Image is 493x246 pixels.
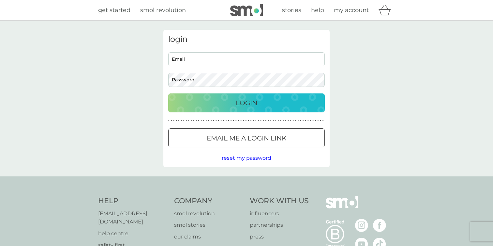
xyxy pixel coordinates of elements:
a: partnerships [250,221,309,229]
p: ● [288,119,289,122]
p: ● [196,119,197,122]
p: ● [320,119,321,122]
img: visit the smol Instagram page [355,219,368,232]
a: get started [98,6,130,15]
p: ● [183,119,185,122]
p: ● [225,119,227,122]
div: basket [379,4,395,17]
p: ● [298,119,299,122]
p: ● [278,119,279,122]
p: ● [312,119,314,122]
p: Email me a login link [207,133,286,143]
p: ● [191,119,192,122]
p: ● [233,119,234,122]
p: ● [211,119,212,122]
p: ● [205,119,207,122]
p: ● [171,119,172,122]
p: ● [283,119,284,122]
p: ● [208,119,209,122]
p: ● [203,119,204,122]
h4: Work With Us [250,196,309,206]
p: ● [181,119,182,122]
p: ● [178,119,180,122]
span: my account [334,7,369,14]
p: ● [231,119,232,122]
p: ● [168,119,170,122]
a: stories [282,6,301,15]
span: get started [98,7,130,14]
img: smol [230,4,263,16]
p: Login [236,98,257,108]
p: ● [248,119,249,122]
p: ● [275,119,276,122]
p: ● [273,119,274,122]
p: ● [290,119,291,122]
p: ● [176,119,177,122]
p: ● [193,119,194,122]
img: visit the smol Facebook page [373,219,386,232]
a: [EMAIL_ADDRESS][DOMAIN_NAME] [98,209,168,226]
p: ● [303,119,304,122]
p: ● [307,119,309,122]
a: help [311,6,324,15]
p: ● [280,119,281,122]
button: Login [168,93,325,112]
p: ● [173,119,174,122]
p: ● [240,119,242,122]
p: ● [310,119,311,122]
p: ● [235,119,237,122]
p: ● [250,119,252,122]
p: ● [260,119,261,122]
p: ● [213,119,214,122]
p: ● [295,119,296,122]
a: smol stories [174,221,244,229]
button: reset my password [222,154,271,162]
button: Email me a login link [168,128,325,147]
p: ● [223,119,224,122]
p: ● [186,119,187,122]
p: ● [315,119,316,122]
p: ● [263,119,264,122]
img: smol [326,196,358,218]
p: ● [305,119,306,122]
a: smol revolution [174,209,244,218]
p: ● [201,119,202,122]
a: press [250,233,309,241]
span: reset my password [222,155,271,161]
p: ● [285,119,286,122]
p: ● [243,119,244,122]
p: ● [292,119,294,122]
a: smol revolution [140,6,186,15]
p: ● [258,119,259,122]
h4: Company [174,196,244,206]
p: ● [188,119,189,122]
p: ● [198,119,200,122]
h3: login [168,35,325,44]
p: ● [216,119,217,122]
p: ● [220,119,222,122]
p: ● [322,119,324,122]
p: ● [318,119,319,122]
p: ● [253,119,254,122]
span: stories [282,7,301,14]
span: smol revolution [140,7,186,14]
p: ● [245,119,246,122]
a: our claims [174,233,244,241]
a: influencers [250,209,309,218]
p: ● [218,119,219,122]
p: ● [228,119,229,122]
p: ● [238,119,239,122]
a: help centre [98,229,168,238]
p: ● [255,119,257,122]
a: my account [334,6,369,15]
p: ● [300,119,301,122]
p: ● [268,119,269,122]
